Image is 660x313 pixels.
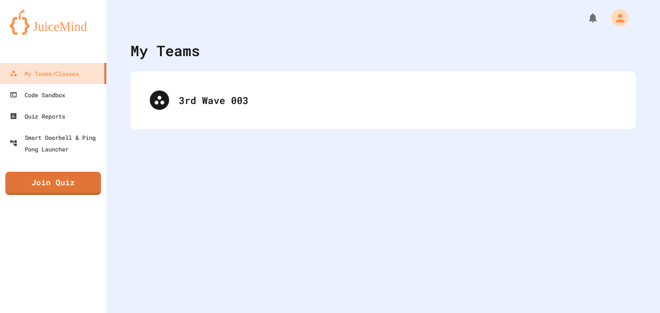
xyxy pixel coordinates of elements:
img: logo-orange.svg [10,10,97,35]
div: Smart Doorbell & Ping Pong Launcher [10,132,102,155]
div: My Account [601,7,631,29]
div: My Notifications [569,10,601,26]
div: Quiz Reports [10,110,65,122]
div: 3rd Wave 003 [140,81,626,119]
div: Code Sandbox [10,89,65,101]
div: 3rd Wave 003 [179,93,617,107]
div: My Teams [130,40,200,61]
a: Join Quiz [5,172,101,195]
div: My Teams/Classes [10,68,79,79]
